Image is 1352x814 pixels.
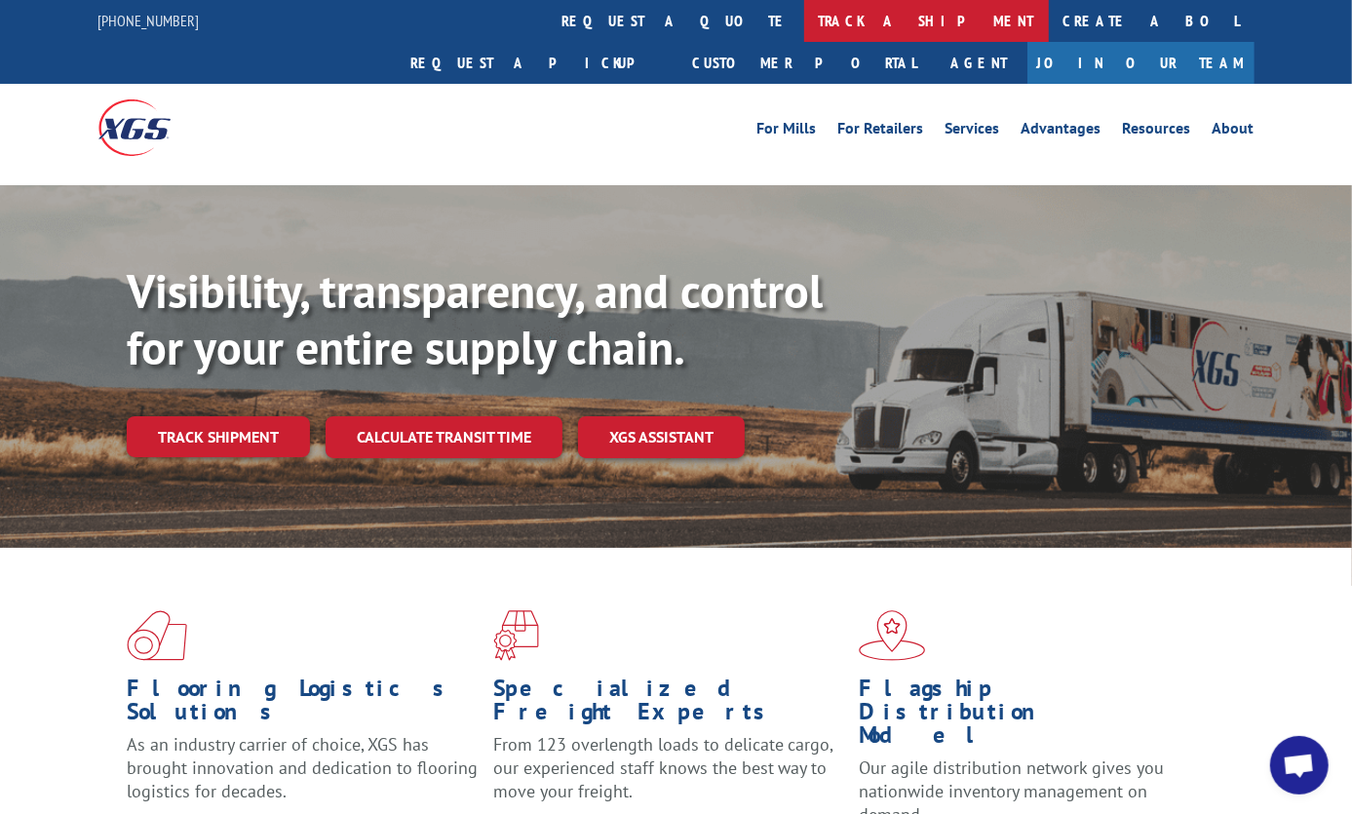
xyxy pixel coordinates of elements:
a: For Mills [757,121,817,142]
a: Resources [1123,121,1191,142]
a: Services [946,121,1000,142]
div: Open chat [1270,736,1329,795]
a: For Retailers [838,121,924,142]
a: Join Our Team [1027,42,1255,84]
a: Request a pickup [397,42,678,84]
a: Track shipment [127,416,310,457]
h1: Flooring Logistics Solutions [127,677,479,733]
a: [PHONE_NUMBER] [98,11,200,30]
a: Advantages [1022,121,1101,142]
img: xgs-icon-total-supply-chain-intelligence-red [127,610,187,661]
a: Calculate transit time [326,416,562,458]
img: xgs-icon-flagship-distribution-model-red [859,610,926,661]
h1: Specialized Freight Experts [493,677,845,733]
h1: Flagship Distribution Model [859,677,1211,756]
a: Agent [932,42,1027,84]
a: About [1213,121,1255,142]
span: As an industry carrier of choice, XGS has brought innovation and dedication to flooring logistics... [127,733,478,802]
a: Customer Portal [678,42,932,84]
img: xgs-icon-focused-on-flooring-red [493,610,539,661]
b: Visibility, transparency, and control for your entire supply chain. [127,260,823,377]
a: XGS ASSISTANT [578,416,745,458]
